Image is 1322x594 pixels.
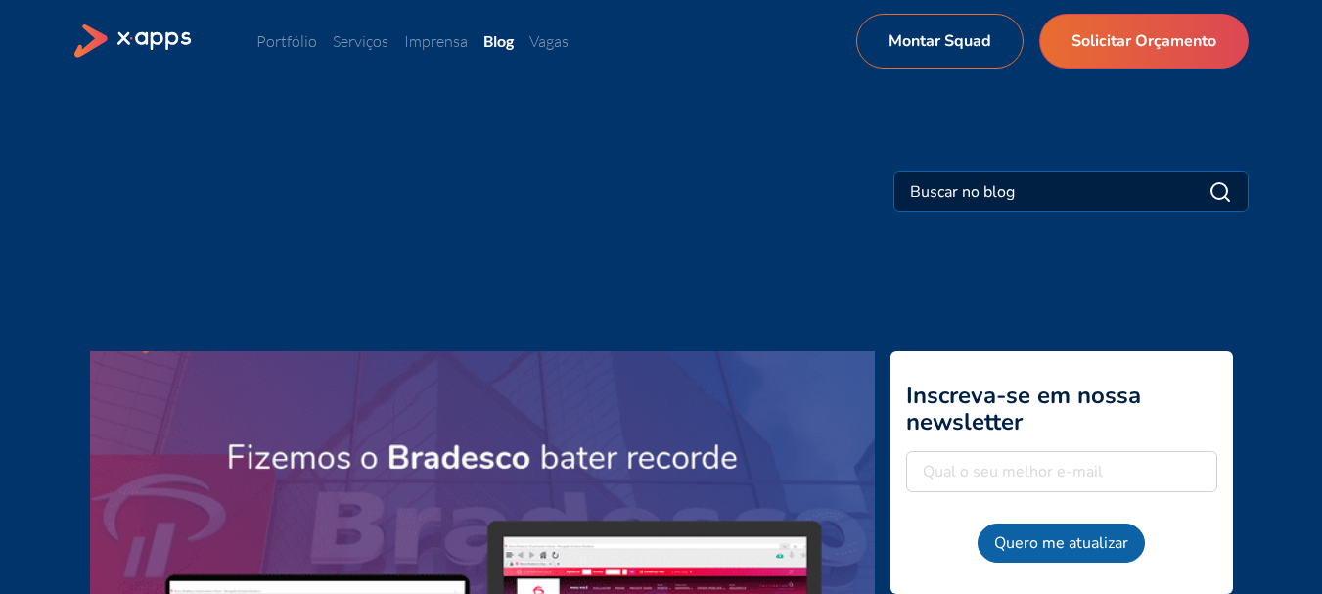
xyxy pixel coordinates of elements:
[1039,14,1249,69] a: Solicitar Orçamento
[910,180,1109,204] input: Buscar no blog
[529,31,569,51] a: Vagas
[333,31,388,51] a: Serviços
[856,14,1024,69] a: Montar Squad
[256,31,317,51] a: Portfólio
[483,31,514,50] a: Blog
[906,451,1217,492] input: Qual o seu melhor e-mail
[978,524,1145,563] button: Quero me atualizar
[404,31,468,51] a: Imprensa
[906,383,1217,435] h2: Inscreva-se em nossa newsletter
